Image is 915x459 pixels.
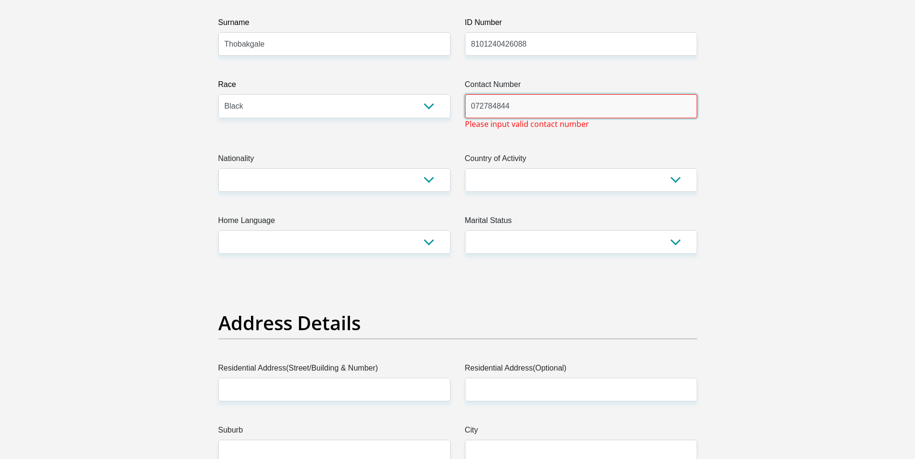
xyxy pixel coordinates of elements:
label: Residential Address(Street/Building & Number) [218,362,451,378]
label: Contact Number [465,79,697,94]
label: Home Language [218,215,451,230]
label: ID Number [465,17,697,32]
label: Nationality [218,153,451,168]
input: ID Number [465,32,697,56]
span: Please input valid contact number [465,118,589,130]
input: Surname [218,32,451,56]
label: Surname [218,17,451,32]
input: Contact Number [465,94,697,118]
h2: Address Details [218,311,697,335]
input: Address line 2 (Optional) [465,378,697,401]
label: Race [218,79,451,94]
input: Valid residential address [218,378,451,401]
label: Residential Address(Optional) [465,362,697,378]
label: City [465,424,697,440]
label: Suburb [218,424,451,440]
label: Country of Activity [465,153,697,168]
label: Marital Status [465,215,697,230]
